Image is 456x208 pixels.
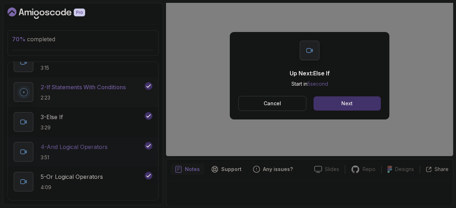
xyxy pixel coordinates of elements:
div: Next [341,100,353,107]
button: 4-And Logical Operators3:51 [14,142,152,162]
button: Share [420,166,449,173]
p: Support [221,166,242,173]
p: Designs [395,166,414,173]
span: completed [12,36,55,43]
p: 3:51 [41,154,108,161]
p: Any issues? [263,166,293,173]
p: Start in [290,80,330,87]
a: Dashboard [7,7,102,19]
button: Support button [207,164,246,175]
p: Slides [325,166,339,173]
button: Feedback button [249,164,297,175]
button: 5-Or Logical Operators4:09 [14,172,152,192]
p: 3:29 [41,124,63,131]
p: Notes [185,166,200,173]
p: Repo [363,166,375,173]
button: 3-Else If3:29 [14,112,152,132]
p: Share [435,166,449,173]
button: 2-If Statements With Conditions2:23 [14,82,152,102]
p: 4:09 [41,184,103,191]
p: 3 - Else If [41,113,63,121]
button: Cancel [238,96,306,111]
span: 5 second [307,81,328,87]
p: 5 - Or Logical Operators [41,172,103,181]
p: Up Next: Else If [290,69,330,78]
p: 2 - If Statements With Conditions [41,83,126,91]
p: 3:15 [41,64,82,71]
p: 4 - And Logical Operators [41,143,108,151]
button: Next [313,96,381,111]
button: 3:15 [14,52,152,72]
p: 2:23 [41,94,126,101]
p: Cancel [264,100,281,107]
button: notes button [171,164,204,175]
span: 70 % [12,36,26,43]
